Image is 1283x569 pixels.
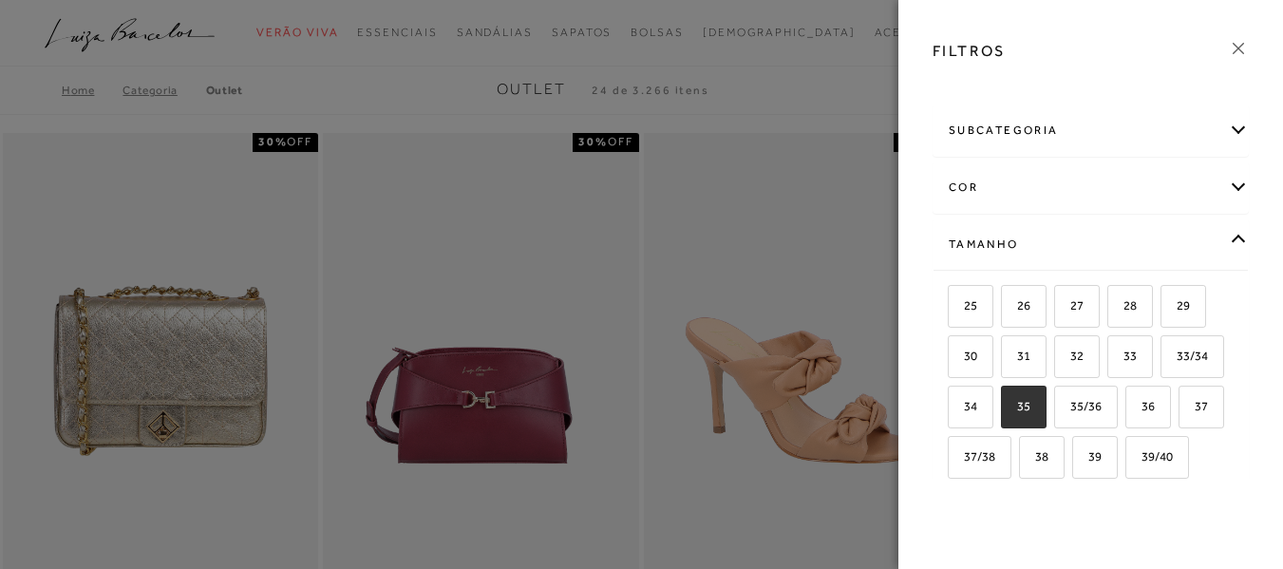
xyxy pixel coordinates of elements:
span: 38 [1021,449,1048,464]
span: 33/34 [1162,349,1208,363]
h3: FILTROS [933,40,1006,62]
input: 38 [1016,450,1035,469]
input: 30 [945,350,964,369]
span: 32 [1056,349,1084,363]
input: 26 [998,299,1017,318]
input: 35 [998,400,1017,419]
span: 34 [950,399,977,413]
span: 29 [1162,298,1190,313]
input: 37/38 [945,450,964,469]
span: 35/36 [1056,399,1102,413]
span: 39 [1074,449,1102,464]
input: 34 [945,400,964,419]
span: 31 [1003,349,1030,363]
input: 35/36 [1051,400,1070,419]
span: 33 [1109,349,1137,363]
div: cor [934,162,1248,213]
input: 36 [1123,400,1141,419]
span: 27 [1056,298,1084,313]
input: 25 [945,299,964,318]
span: 28 [1109,298,1137,313]
span: 35 [1003,399,1030,413]
span: 37 [1180,399,1208,413]
div: subcategoria [934,105,1248,156]
input: 31 [998,350,1017,369]
span: 30 [950,349,977,363]
span: 39/40 [1127,449,1173,464]
input: 28 [1104,299,1123,318]
span: 26 [1003,298,1030,313]
input: 32 [1051,350,1070,369]
div: Tamanho [934,219,1248,270]
span: 25 [950,298,977,313]
input: 27 [1051,299,1070,318]
input: 39/40 [1123,450,1141,469]
input: 29 [1158,299,1177,318]
input: 33 [1104,350,1123,369]
span: 36 [1127,399,1155,413]
input: 33/34 [1158,350,1177,369]
span: 37/38 [950,449,995,464]
input: 39 [1069,450,1088,469]
input: 37 [1176,400,1195,419]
